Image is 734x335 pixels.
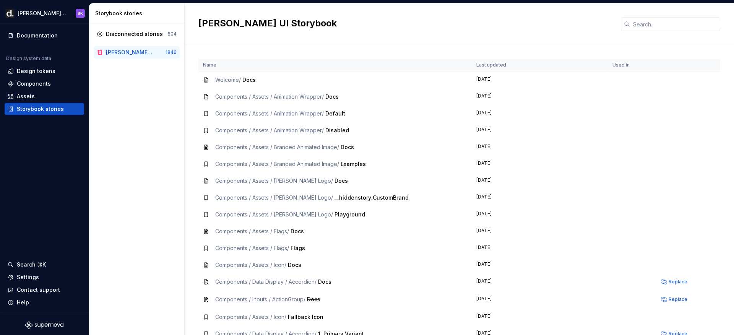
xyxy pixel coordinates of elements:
[215,228,289,234] span: Components / Assets / Flags /
[659,276,691,287] button: Replace
[5,9,15,18] img: b918d911-6884-482e-9304-cbecc30deec6.png
[215,314,286,320] span: Components / Assets / Icon /
[5,90,84,102] a: Assets
[335,211,365,218] span: Playground
[17,80,51,88] div: Components
[17,261,46,268] div: Search ⌘K
[325,127,349,133] span: Disabled
[318,278,331,285] span: Docs
[472,291,608,309] td: [DATE]
[215,211,333,218] span: Components / Assets / [PERSON_NAME] Logo /
[659,294,691,305] button: Replace
[17,299,29,306] div: Help
[335,194,409,201] span: __hiddenstory_CustomBrand
[215,194,333,201] span: Components / Assets / [PERSON_NAME] Logo /
[215,262,286,268] span: Components / Assets / Icon /
[166,49,177,55] div: 1846
[288,314,323,320] span: Fallback Icon
[472,156,608,172] td: [DATE]
[472,59,608,72] th: Last updated
[6,55,51,62] div: Design system data
[341,161,366,167] span: Examples
[472,105,608,122] td: [DATE]
[472,309,608,325] td: [DATE]
[291,228,304,234] span: Docs
[78,10,83,16] div: BK
[472,72,608,89] td: [DATE]
[630,17,720,31] input: Search...
[5,271,84,283] a: Settings
[215,296,305,302] span: Components / Inputs / ActionGroup /
[5,103,84,115] a: Storybook stories
[215,93,324,100] span: Components / Assets / Animation Wrapper /
[291,245,305,251] span: Flags
[215,278,317,285] span: Components / Data Display / Accordion /
[17,32,58,39] div: Documentation
[341,144,354,150] span: Docs
[608,59,654,72] th: Used in
[472,273,608,291] td: [DATE]
[198,59,472,72] th: Name
[242,76,256,83] span: Docs
[215,127,324,133] span: Components / Assets / Animation Wrapper /
[215,161,339,167] span: Components / Assets / Branded Animated Image /
[472,240,608,257] td: [DATE]
[472,189,608,206] td: [DATE]
[106,49,154,56] div: [PERSON_NAME] UI Storybook
[669,279,687,285] span: Replace
[472,206,608,223] td: [DATE]
[5,29,84,42] a: Documentation
[17,67,55,75] div: Design tokens
[17,273,39,281] div: Settings
[215,245,289,251] span: Components / Assets / Flags /
[94,46,180,59] a: [PERSON_NAME] UI Storybook1846
[307,296,320,302] span: Docs
[5,65,84,77] a: Design tokens
[17,286,60,294] div: Contact support
[5,78,84,90] a: Components
[325,93,339,100] span: Docs
[5,259,84,271] button: Search ⌘K
[472,257,608,273] td: [DATE]
[288,262,301,268] span: Docs
[95,10,181,17] div: Storybook stories
[472,139,608,156] td: [DATE]
[215,144,339,150] span: Components / Assets / Branded Animated Image /
[215,177,333,184] span: Components / Assets / [PERSON_NAME] Logo /
[472,88,608,105] td: [DATE]
[215,110,324,117] span: Components / Assets / Animation Wrapper /
[215,76,241,83] span: Welcome /
[198,17,612,29] h2: [PERSON_NAME] UI Storybook
[472,122,608,139] td: [DATE]
[669,296,687,302] span: Replace
[17,93,35,100] div: Assets
[94,28,180,40] a: Disconnected stories504
[106,30,163,38] div: Disconnected stories
[472,172,608,189] td: [DATE]
[17,105,64,113] div: Storybook stories
[167,31,177,37] div: 504
[2,5,87,21] button: [PERSON_NAME] UIBK
[5,284,84,296] button: Contact support
[25,321,63,329] svg: Supernova Logo
[325,110,345,117] span: Default
[472,223,608,240] td: [DATE]
[335,177,348,184] span: Docs
[5,296,84,309] button: Help
[18,10,67,17] div: [PERSON_NAME] UI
